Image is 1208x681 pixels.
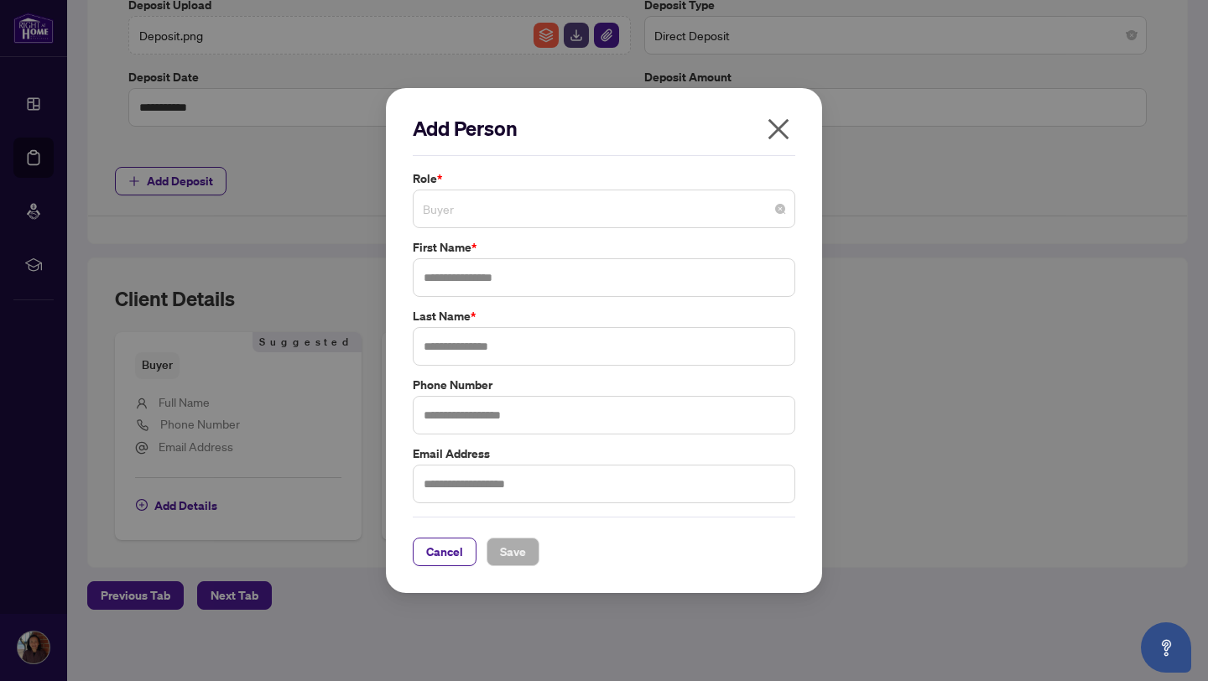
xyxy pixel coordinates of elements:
button: Open asap [1141,622,1191,673]
span: Cancel [426,538,463,565]
span: close-circle [775,204,785,214]
button: Save [487,538,539,566]
button: Cancel [413,538,476,566]
label: Email Address [413,444,795,463]
span: close [765,116,792,143]
label: Role [413,169,795,188]
span: Buyer [423,193,785,225]
h2: Add Person [413,115,795,142]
